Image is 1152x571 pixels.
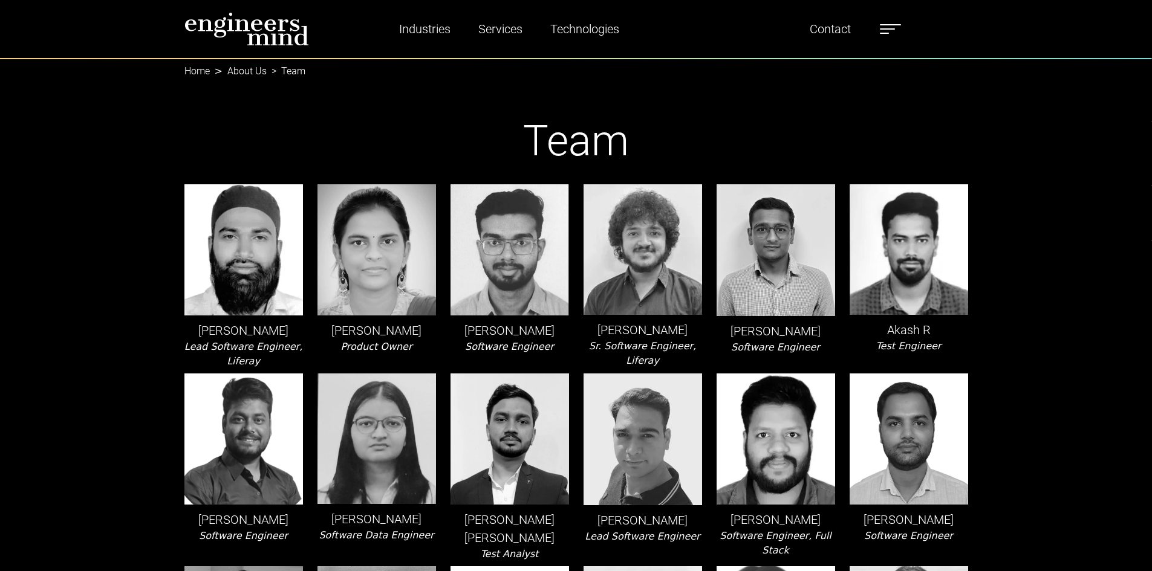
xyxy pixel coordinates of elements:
img: leader-img [184,373,303,505]
i: Lead Software Engineer [585,531,700,542]
img: leader-img [850,373,968,505]
img: leader-img [850,184,968,315]
li: Team [267,64,305,79]
nav: breadcrumb [184,58,968,73]
i: Sr. Software Engineer, Liferay [589,340,696,366]
i: Software Engineer [199,530,288,541]
a: About Us [227,65,267,77]
i: Test Analyst [480,548,538,560]
a: Contact [805,15,856,43]
i: Test Engineer [876,340,942,352]
img: leader-img [451,373,569,505]
p: [PERSON_NAME] [PERSON_NAME] [451,511,569,547]
img: leader-img [317,373,436,504]
p: [PERSON_NAME] [717,322,835,340]
p: [PERSON_NAME] [584,321,702,339]
img: leader-img [584,184,702,315]
p: [PERSON_NAME] [850,511,968,529]
img: leader-img [184,184,303,315]
img: leader-img [584,373,702,505]
i: Software Engineer, Full Stack [720,530,831,556]
h1: Team [184,115,968,166]
a: Industries [394,15,455,43]
i: Lead Software Engineer, Liferay [184,341,302,367]
p: [PERSON_NAME] [717,511,835,529]
img: leader-img [717,184,835,316]
p: Akash R [850,321,968,339]
p: [PERSON_NAME] [317,321,436,340]
i: Product Owner [340,341,412,352]
p: [PERSON_NAME] [584,511,702,529]
i: Software Data Engineer [319,529,434,541]
p: [PERSON_NAME] [184,511,303,529]
img: logo [184,12,309,46]
i: Software Engineer [465,341,554,352]
p: [PERSON_NAME] [184,321,303,340]
img: leader-img [451,184,569,315]
img: leader-img [317,184,436,315]
img: leader-img [717,373,835,505]
a: Services [473,15,527,43]
i: Software Engineer [864,530,953,541]
i: Software Engineer [731,341,820,353]
a: Home [184,65,210,77]
p: [PERSON_NAME] [317,510,436,528]
a: Technologies [545,15,624,43]
p: [PERSON_NAME] [451,321,569,340]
